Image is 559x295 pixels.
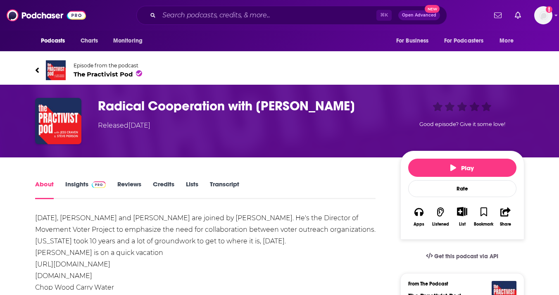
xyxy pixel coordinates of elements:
span: Logged in as KrishanaDavis [534,6,552,24]
a: Show notifications dropdown [491,8,505,22]
span: ⌘ K [376,10,392,21]
button: open menu [439,33,496,49]
span: The Practivist Pod [74,70,142,78]
button: Bookmark [473,202,495,232]
span: Good episode? Give it some love! [419,121,505,127]
div: Listened [432,222,449,227]
span: Charts [81,35,98,47]
div: List [459,221,466,227]
a: Reviews [117,180,141,199]
span: Monitoring [113,35,143,47]
div: Search podcasts, credits, & more... [136,6,447,25]
div: Rate [408,180,516,197]
button: Play [408,159,516,177]
span: Get this podcast via API [434,253,498,260]
a: Show notifications dropdown [511,8,524,22]
button: open menu [107,33,153,49]
span: New [425,5,440,13]
span: For Podcasters [444,35,484,47]
svg: Add a profile image [546,6,552,13]
a: InsightsPodchaser Pro [65,180,106,199]
button: Show profile menu [534,6,552,24]
div: Bookmark [474,222,493,227]
a: Charts [75,33,103,49]
a: Credits [153,180,174,199]
button: Open AdvancedNew [398,10,440,20]
h1: Radical Cooperation with Billy Wimsatt [98,98,387,114]
button: Apps [408,202,430,232]
a: Transcript [210,180,239,199]
img: Podchaser Pro [92,181,106,188]
h3: From The Podcast [408,281,510,287]
button: Show More Button [454,207,471,216]
span: More [500,35,514,47]
div: Apps [414,222,424,227]
img: Radical Cooperation with Billy Wimsatt [35,98,81,144]
a: [URL][DOMAIN_NAME] [35,260,110,268]
a: Lists [186,180,198,199]
a: [DOMAIN_NAME] [35,272,92,280]
img: User Profile [534,6,552,24]
span: Open Advanced [402,13,436,17]
span: Episode from the podcast [74,62,142,69]
a: The Practivist PodEpisode from the podcastThe Practivist Pod [35,60,524,80]
button: open menu [35,33,76,49]
div: Released [DATE] [98,121,150,131]
a: Get this podcast via API [419,246,505,266]
input: Search podcasts, credits, & more... [159,9,376,22]
button: open menu [494,33,524,49]
span: For Business [396,35,429,47]
button: Listened [430,202,451,232]
button: Share [495,202,516,232]
a: About [35,180,54,199]
div: Share [500,222,511,227]
img: Podchaser - Follow, Share and Rate Podcasts [7,7,86,23]
button: open menu [390,33,439,49]
img: The Practivist Pod [46,60,66,80]
div: Show More ButtonList [451,202,473,232]
span: Play [450,164,474,172]
span: Podcasts [41,35,65,47]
